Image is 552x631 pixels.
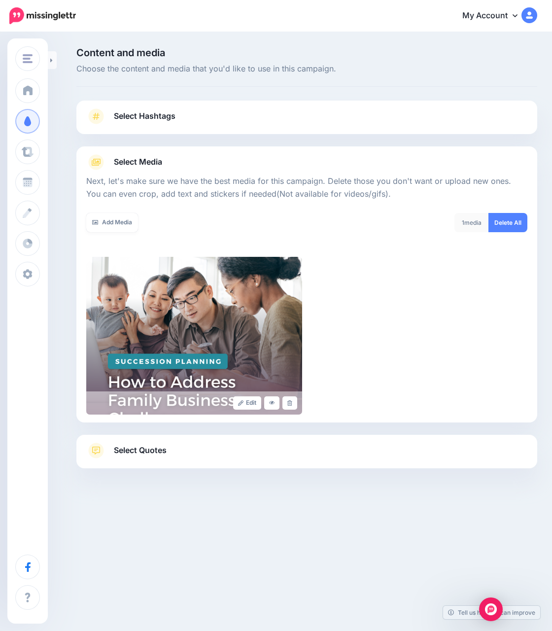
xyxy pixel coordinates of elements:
[114,444,167,457] span: Select Quotes
[86,154,527,170] a: Select Media
[86,170,527,415] div: Select Media
[86,175,527,201] p: Next, let's make sure we have the best media for this campaign. Delete those you don't want or up...
[452,4,537,28] a: My Account
[443,606,540,619] a: Tell us how we can improve
[76,63,537,75] span: Choose the content and media that you'd like to use in this campaign.
[76,48,537,58] span: Content and media
[462,219,464,226] span: 1
[23,54,33,63] img: menu.png
[86,257,302,415] img: YI9WQY1FYFZF3HYEEPKZ2YEXAVHRX1VC_large.png
[9,7,76,24] img: Missinglettr
[454,213,489,232] div: media
[233,396,261,410] a: Edit
[114,155,162,169] span: Select Media
[479,597,503,621] div: Open Intercom Messenger
[86,108,527,134] a: Select Hashtags
[488,213,527,232] a: Delete All
[86,213,138,232] a: Add Media
[86,443,527,468] a: Select Quotes
[114,109,175,123] span: Select Hashtags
